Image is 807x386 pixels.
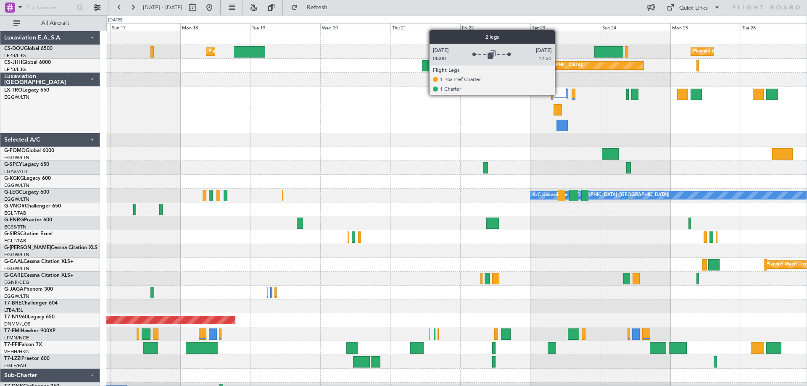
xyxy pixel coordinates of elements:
div: A/C Unavailable [GEOGRAPHIC_DATA] ([GEOGRAPHIC_DATA]) [533,189,669,202]
a: EGLF/FAB [4,210,26,216]
span: G-JAGA [4,287,24,292]
div: [DATE] [108,17,122,24]
button: All Aircraft [9,16,91,30]
a: LX-TROLegacy 650 [4,88,49,93]
span: CS-DOU [4,46,24,51]
div: Planned Maint [GEOGRAPHIC_DATA] ([GEOGRAPHIC_DATA]) [208,45,341,58]
div: Wed 20 [320,23,390,31]
a: G-KGKGLegacy 600 [4,176,51,181]
span: G-ENRG [4,218,24,223]
a: G-LEGCLegacy 600 [4,190,49,195]
span: CS-JHH [4,60,22,65]
a: T7-EMIHawker 900XP [4,328,55,333]
div: Sat 23 [530,23,601,31]
a: T7-LZZIPraetor 600 [4,356,50,361]
div: Sun 24 [601,23,671,31]
a: LGAV/ATH [4,168,27,175]
div: Tue 19 [250,23,320,31]
input: Trip Number [26,1,74,14]
a: CS-DOUGlobal 6500 [4,46,53,51]
span: Refresh [300,5,335,11]
span: T7-FFI [4,342,19,347]
a: T7-N1960Legacy 650 [4,315,55,320]
a: EGNR/CEG [4,279,29,286]
div: Sun 17 [110,23,180,31]
a: EGSS/STN [4,224,26,230]
a: G-VNORChallenger 650 [4,204,61,209]
span: G-FOMO [4,148,26,153]
a: G-ENRGPraetor 600 [4,218,52,223]
span: All Aircraft [22,20,89,26]
span: G-GAAL [4,259,24,264]
span: T7-N1960 [4,315,28,320]
button: Refresh [287,1,338,14]
a: EGGW/LTN [4,94,29,100]
a: LFPB/LBG [4,53,26,59]
a: G-[PERSON_NAME]Cessna Citation XLS [4,245,98,250]
a: G-GAALCessna Citation XLS+ [4,259,74,264]
span: [DATE] - [DATE] [143,4,182,11]
a: G-GARECessna Citation XLS+ [4,273,74,278]
a: CS-JHHGlobal 6000 [4,60,51,65]
a: LFMN/NCE [4,335,29,341]
span: G-SIRS [4,231,20,236]
span: G-[PERSON_NAME] [4,245,51,250]
span: G-SPCY [4,162,22,167]
a: VHHH/HKG [4,349,29,355]
a: EGGW/LTN [4,293,29,299]
div: Mon 18 [180,23,251,31]
div: Fri 22 [460,23,530,31]
a: DNMM/LOS [4,321,30,327]
a: EGGW/LTN [4,196,29,202]
div: Thu 21 [390,23,461,31]
div: Mon 25 [670,23,741,31]
span: G-GARE [4,273,24,278]
div: Quick Links [679,4,708,13]
div: Planned Maint London ([GEOGRAPHIC_DATA]) [483,59,583,72]
a: EGGW/LTN [4,155,29,161]
a: LTBA/ISL [4,307,23,313]
span: T7-BRE [4,301,21,306]
a: T7-BREChallenger 604 [4,301,58,306]
span: T7-EMI [4,328,21,333]
a: LFPB/LBG [4,66,26,73]
a: EGGW/LTN [4,265,29,272]
span: G-KGKG [4,176,24,181]
a: G-SPCYLegacy 650 [4,162,49,167]
a: T7-FFIFalcon 7X [4,342,42,347]
a: EGGW/LTN [4,252,29,258]
a: EGLF/FAB [4,238,26,244]
span: T7-LZZI [4,356,21,361]
a: G-JAGAPhenom 300 [4,287,53,292]
a: G-FOMOGlobal 6000 [4,148,54,153]
span: G-VNOR [4,204,25,209]
a: EGLF/FAB [4,362,26,369]
a: G-SIRSCitation Excel [4,231,53,236]
span: G-LEGC [4,190,22,195]
a: EGGW/LTN [4,182,29,189]
button: Quick Links [662,1,725,14]
span: LX-TRO [4,88,22,93]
